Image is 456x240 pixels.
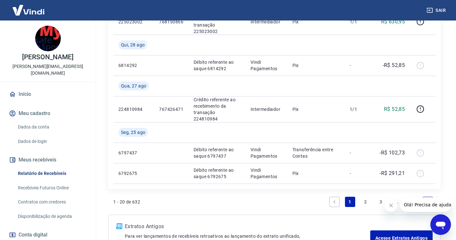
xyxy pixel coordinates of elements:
[194,167,240,180] p: Débito referente ao saque 6792675
[125,223,370,230] p: Extratos Antigos
[15,135,88,148] a: Dados de login
[116,223,122,229] img: ícone
[391,197,402,207] a: Jump forward
[251,59,282,72] p: Vindi Pagamentos
[423,197,433,207] a: Next page
[251,167,282,180] p: Vindi Pagamentos
[400,198,451,212] iframe: Message from company
[383,62,405,69] p: -R$ 52,85
[15,210,88,223] a: Disponibilização de agenda
[292,146,340,159] p: Transferência entre Contas
[329,197,340,207] a: Previous page
[8,0,49,20] img: Vindi
[251,19,282,25] p: Intermediador
[425,4,448,16] button: Sair
[118,19,149,25] p: 225023002
[380,149,405,157] p: -R$ 102,73
[121,42,145,48] span: Qui, 28 ago
[118,62,149,69] p: 6814292
[376,197,386,207] a: Page 3
[118,150,149,156] p: 6797437
[113,199,140,205] p: 1 - 20 de 632
[292,170,340,177] p: Pix
[8,153,88,167] button: Meus recebíveis
[194,96,240,122] p: Crédito referente ao recebimento da transação 224810984
[345,197,355,207] a: Page 1 is your current page
[384,105,405,113] p: R$ 52,85
[292,19,340,25] p: Pix
[159,106,183,112] p: 767426471
[159,19,183,25] p: 768150866
[381,18,405,26] p: R$ 630,95
[121,83,146,89] span: Qua, 27 ago
[251,106,282,112] p: Intermediador
[350,106,369,112] p: 1/1
[15,167,88,180] a: Relatório de Recebíveis
[15,120,88,134] a: Dados da conta
[15,181,88,194] a: Recebíveis Futuros Online
[430,214,451,235] iframe: Button to launch messaging window
[5,63,91,77] p: [PERSON_NAME][EMAIL_ADDRESS][DOMAIN_NAME]
[8,87,88,101] a: Início
[22,54,73,61] p: [PERSON_NAME]
[35,26,61,51] img: 697ec514-2661-43ab-907b-00249a5c8a33.jpeg
[4,4,54,10] span: Olá! Precisa de ajuda?
[194,59,240,72] p: Débito referente ao saque 6814292
[118,106,149,112] p: 224810984
[19,230,47,239] span: Conta digital
[380,170,405,177] p: -R$ 291,21
[360,197,371,207] a: Page 2
[15,195,88,209] a: Contratos com credores
[292,106,340,112] p: Pix
[327,194,436,210] ul: Pagination
[350,19,369,25] p: 1/1
[118,170,149,177] p: 6792675
[350,150,369,156] p: -
[350,170,369,177] p: -
[350,62,369,69] p: -
[194,9,240,35] p: Crédito referente ao recebimento da transação 225023002
[251,146,282,159] p: Vindi Pagamentos
[292,62,340,69] p: Pix
[194,146,240,159] p: Débito referente ao saque 6797437
[407,197,418,207] a: Page 32
[121,129,145,136] span: Seg, 25 ago
[8,106,88,120] button: Meu cadastro
[385,199,397,212] iframe: Close message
